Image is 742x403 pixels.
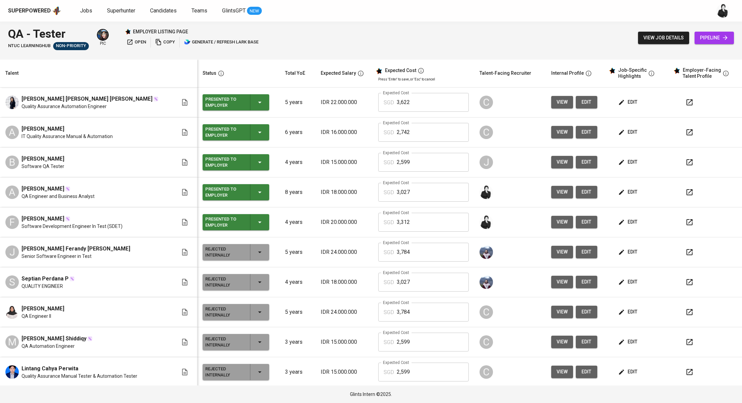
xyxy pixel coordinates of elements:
span: QA Engineer II [22,313,51,320]
span: edit [620,368,637,376]
p: IDR 24.000.000 [321,308,367,316]
div: C [480,305,493,319]
button: Presented to Employer [203,124,269,140]
p: 3 years [285,368,310,376]
button: Presented to Employer [203,94,269,110]
button: view [551,336,573,348]
button: view [551,276,573,288]
span: open [127,38,146,46]
img: medwi@glints.com [480,186,493,199]
button: view [551,366,573,378]
div: J [480,156,493,169]
span: Quality Assurance Automation Engineer [22,103,107,110]
button: Rejected Internally [203,274,269,290]
button: copy [153,37,177,47]
p: IDR 22.000.000 [321,98,367,106]
div: Presented to Employer [205,215,245,230]
button: edit [617,366,640,378]
p: SGD [384,338,394,346]
div: Rejected Internally [205,305,245,320]
span: view job details [643,34,684,42]
span: view [557,98,568,106]
button: edit [576,336,597,348]
p: SGD [384,248,394,257]
button: Presented to Employer [203,184,269,200]
span: edit [581,98,592,106]
div: B [5,156,19,169]
span: edit [581,248,592,256]
span: edit [620,338,637,346]
div: Sufficient Talents in Pipeline [53,42,89,50]
span: edit [620,128,637,136]
button: edit [576,186,597,198]
button: edit [617,336,640,348]
div: Talent [5,69,19,77]
span: edit [620,248,637,256]
p: SGD [384,308,394,316]
p: 8 years [285,188,310,196]
div: C [480,96,493,109]
div: Rejected Internally [205,365,245,379]
div: Talent-Facing Recruiter [480,69,531,77]
span: edit [620,278,637,286]
span: edit [581,368,592,376]
span: Non-Priority [53,43,89,49]
p: 6 years [285,128,310,136]
img: magic_wand.svg [69,276,75,281]
span: QA Engineer and Business Analyst [22,193,95,200]
span: QA Automation Engineer [22,343,75,349]
p: SGD [384,219,394,227]
div: M [5,335,19,349]
p: SGD [384,159,394,167]
button: view [551,126,573,138]
span: [PERSON_NAME] [22,215,64,223]
img: app logo [52,6,61,16]
button: open [125,37,148,47]
div: C [480,126,493,139]
p: SGD [384,368,394,376]
p: employer listing page [133,28,188,35]
button: edit [576,366,597,378]
button: edit [617,186,640,198]
span: Senior Software Engineer in Test [22,253,92,260]
button: view [551,156,573,168]
span: view [557,248,568,256]
p: 4 years [285,278,310,286]
span: Software QA Tester [22,163,64,170]
button: Rejected Internally [203,364,269,380]
a: GlintsGPT NEW [222,7,262,15]
div: Presented to Employer [205,155,245,170]
img: glints_star.svg [609,67,615,74]
img: magic_wand.svg [87,336,93,341]
span: QUALITY ENGINEER [22,283,63,290]
span: [PERSON_NAME] Shiddiqy [22,335,86,343]
button: edit [576,96,597,108]
a: Superhunter [107,7,137,15]
span: edit [581,218,592,226]
div: S [5,275,19,289]
span: edit [581,188,592,196]
button: Rejected Internally [203,304,269,320]
div: Total YoE [285,69,305,77]
span: [PERSON_NAME] Ferandy [PERSON_NAME] [22,245,130,253]
span: edit [581,308,592,316]
img: Fioni Sarnen [5,305,19,319]
span: Candidates [150,7,177,14]
div: Expected Cost [385,68,416,74]
div: Presented to Employer [205,125,245,140]
span: view [557,188,568,196]
button: lark generate / refresh lark base [182,37,260,47]
span: [PERSON_NAME] [22,185,64,193]
img: diazagista@glints.com [98,30,108,40]
p: Press 'Enter' to save, or 'Esc' to cancel [378,77,469,82]
p: SGD [384,278,394,287]
button: edit [576,246,597,258]
span: view [557,128,568,136]
a: Candidates [150,7,178,15]
button: Rejected Internally [203,334,269,350]
span: NTUC LearningHub [8,43,50,49]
